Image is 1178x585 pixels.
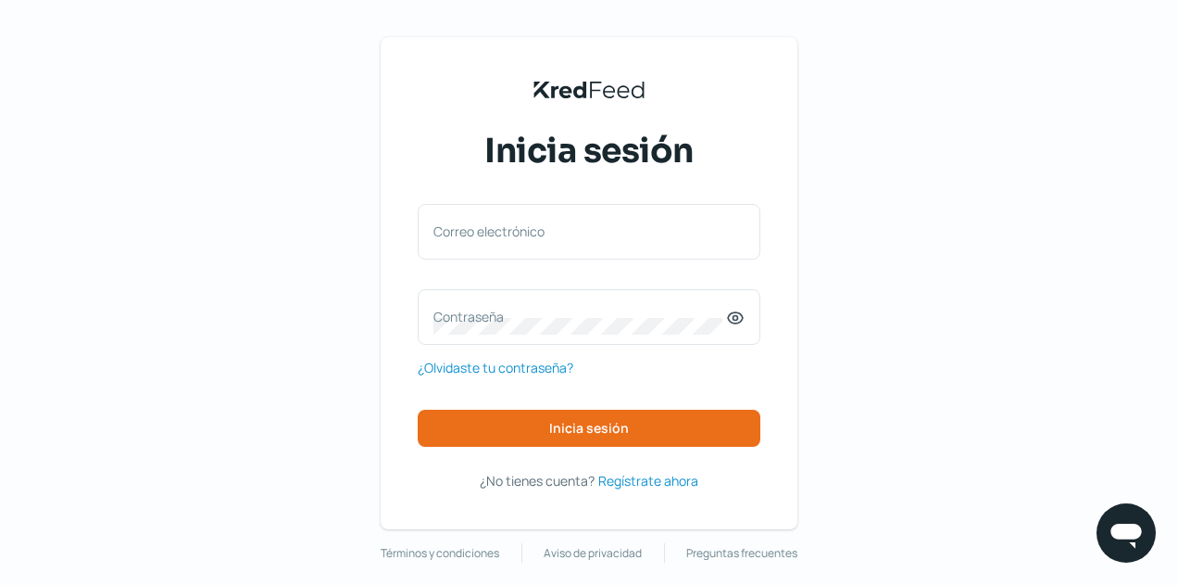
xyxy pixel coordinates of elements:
[549,422,629,435] span: Inicia sesión
[484,128,694,174] span: Inicia sesión
[381,543,499,564] a: Términos y condiciones
[1108,515,1145,552] img: chatIcon
[598,469,698,492] a: Regístrate ahora
[686,543,797,564] a: Preguntas frecuentes
[544,543,642,564] a: Aviso de privacidad
[433,308,726,325] label: Contraseña
[418,356,573,379] a: ¿Olvidaste tu contraseña?
[480,472,595,490] span: ¿No tienes cuenta?
[433,223,726,240] label: Correo electrónico
[418,410,760,447] button: Inicia sesión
